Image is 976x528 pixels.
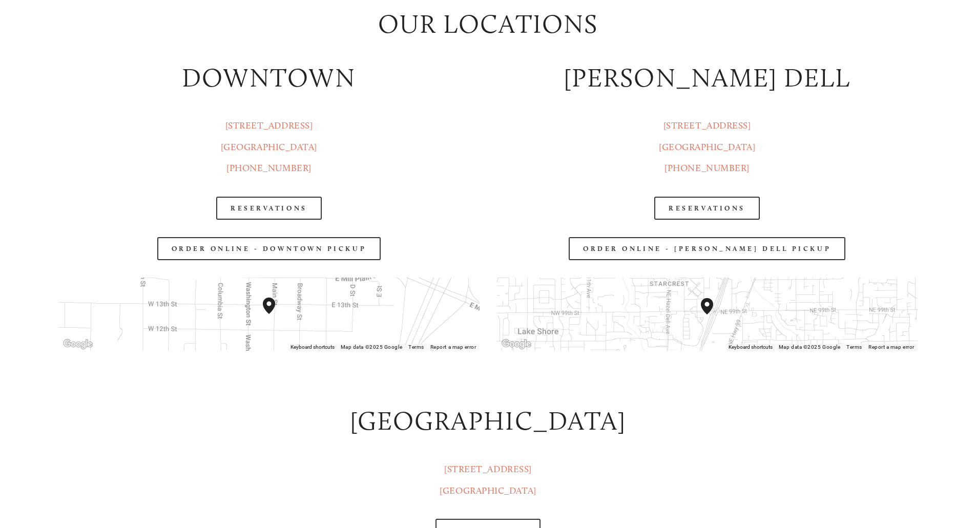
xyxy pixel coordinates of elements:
[654,197,760,220] a: Reservations
[500,337,533,351] a: Open this area in Google Maps (opens a new window)
[846,344,862,350] a: Terms
[61,337,95,351] img: Google
[408,344,424,350] a: Terms
[779,344,840,350] span: Map data ©2025 Google
[664,162,750,174] a: [PHONE_NUMBER]
[659,120,755,152] a: [STREET_ADDRESS][GEOGRAPHIC_DATA]
[263,298,287,330] div: Amaro's Table 1220 Main Street vancouver, United States
[226,162,312,174] a: [PHONE_NUMBER]
[341,344,402,350] span: Map data ©2025 Google
[430,344,476,350] a: Report a map error
[440,463,536,496] a: [STREET_ADDRESS][GEOGRAPHIC_DATA]
[290,344,335,351] button: Keyboard shortcuts
[221,120,317,152] a: [STREET_ADDRESS][GEOGRAPHIC_DATA]
[729,344,773,351] button: Keyboard shortcuts
[868,344,915,350] a: Report a map error
[157,237,381,260] a: Order Online - Downtown pickup
[216,197,322,220] a: Reservations
[500,337,533,351] img: Google
[701,298,725,331] div: Amaro's Table 816 Northeast 98th Circle Vancouver, WA, 98665, United States
[58,403,917,439] h2: [GEOGRAPHIC_DATA]
[61,337,95,351] a: Open this area in Google Maps (opens a new window)
[569,237,845,260] a: Order Online - [PERSON_NAME] Dell Pickup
